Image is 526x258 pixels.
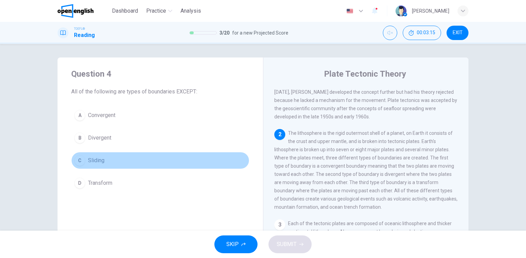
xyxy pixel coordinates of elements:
div: Hide [403,26,441,40]
div: D [74,178,85,189]
button: Dashboard [109,5,141,17]
div: B [74,132,85,143]
span: Transform [88,179,112,187]
button: Analysis [178,5,204,17]
div: 2 [274,129,285,140]
button: SKIP [214,235,258,253]
div: Unmute [383,26,397,40]
span: TOEFL® [74,26,85,31]
span: The lithosphere is the rigid outermost shell of a planet, on Earth it consists of the crust and u... [274,130,458,210]
span: Analysis [180,7,201,15]
span: 00:03:15 [417,30,435,36]
div: C [74,155,85,166]
div: 3 [274,219,285,230]
span: EXIT [453,30,463,36]
span: Convergent [88,111,115,119]
a: OpenEnglish logo [58,4,109,18]
img: OpenEnglish logo [58,4,93,18]
h1: Reading [74,31,95,39]
button: DTransform [71,175,249,192]
span: Divergent [88,134,111,142]
button: 00:03:15 [403,26,441,40]
button: CSliding [71,152,249,169]
span: Sliding [88,156,104,165]
img: en [346,9,354,14]
button: Practice [143,5,175,17]
span: 3 / 20 [220,29,229,37]
span: Practice [146,7,166,15]
button: BDivergent [71,129,249,146]
span: for a new Projected Score [232,29,288,37]
button: AConvergent [71,107,249,124]
h4: Question 4 [71,68,249,79]
span: All of the following are types of boundaries EXCEPT: [71,88,249,96]
h4: Plate Tectonic Theory [324,68,406,79]
span: SKIP [226,240,239,249]
div: [PERSON_NAME] [412,7,449,15]
img: Profile picture [396,5,406,16]
button: EXIT [447,26,468,40]
div: A [74,110,85,121]
span: Dashboard [112,7,138,15]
